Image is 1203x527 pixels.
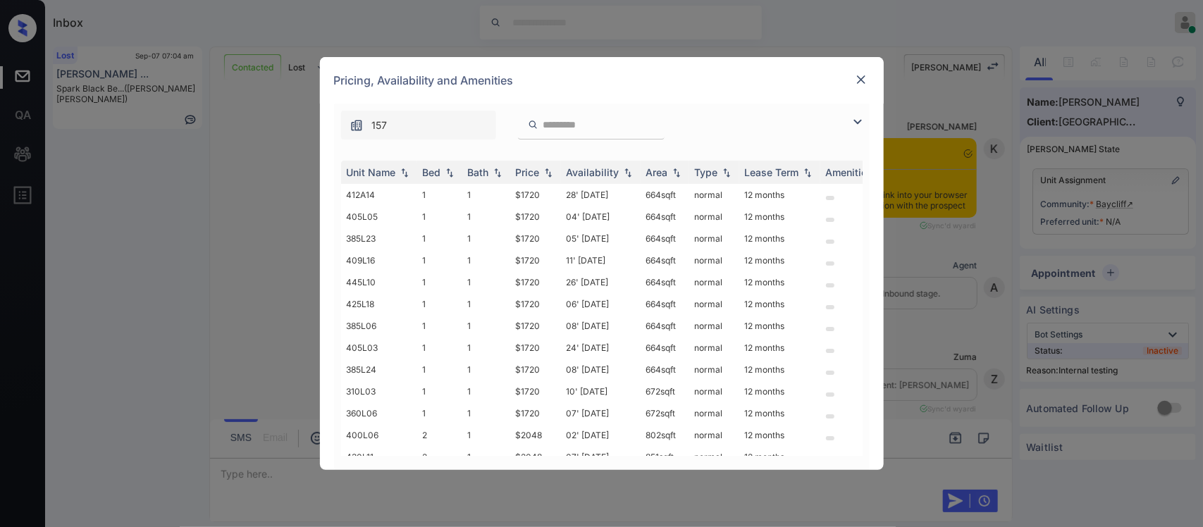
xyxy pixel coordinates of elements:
td: 24' [DATE] [561,337,641,359]
img: icon-zuma [528,118,538,131]
td: 664 sqft [641,206,689,228]
td: 664 sqft [641,293,689,315]
td: 425L18 [341,293,417,315]
div: Price [516,166,540,178]
td: 1 [417,206,462,228]
td: 1 [462,315,510,337]
td: 1 [462,380,510,402]
td: 445L10 [341,271,417,293]
td: 12 months [739,293,820,315]
img: sorting [397,168,412,178]
td: 851 sqft [641,446,689,468]
img: icon-zuma [849,113,866,130]
td: 405L05 [341,206,417,228]
td: 360L06 [341,402,417,424]
td: 1 [417,380,462,402]
td: 2 [417,446,462,468]
td: $1720 [510,293,561,315]
td: $1720 [510,249,561,271]
td: 1 [462,271,510,293]
td: 07' [DATE] [561,402,641,424]
td: 1 [462,446,510,468]
img: sorting [491,168,505,178]
td: 664 sqft [641,315,689,337]
td: 11' [DATE] [561,249,641,271]
td: 12 months [739,337,820,359]
td: 05' [DATE] [561,228,641,249]
td: 12 months [739,206,820,228]
img: icon-zuma [350,118,364,132]
td: 664 sqft [641,249,689,271]
div: Unit Name [347,166,396,178]
td: 385L24 [341,359,417,380]
td: $1720 [510,184,561,206]
td: 12 months [739,228,820,249]
td: 1 [417,228,462,249]
div: Bed [423,166,441,178]
td: 1 [417,249,462,271]
td: 08' [DATE] [561,315,641,337]
td: 1 [462,293,510,315]
td: $1720 [510,380,561,402]
td: 06' [DATE] [561,293,641,315]
td: 26' [DATE] [561,271,641,293]
td: normal [689,184,739,206]
td: 400L06 [341,424,417,446]
td: normal [689,228,739,249]
img: sorting [720,168,734,178]
td: 664 sqft [641,359,689,380]
td: $2048 [510,424,561,446]
td: 1 [417,337,462,359]
td: 1 [462,228,510,249]
td: 07' [DATE] [561,446,641,468]
td: 1 [462,424,510,446]
div: Lease Term [745,166,799,178]
td: 310L03 [341,380,417,402]
td: 1 [462,249,510,271]
td: 12 months [739,380,820,402]
div: Amenities [826,166,873,178]
td: $1720 [510,228,561,249]
td: $1720 [510,271,561,293]
td: normal [689,424,739,446]
td: 672 sqft [641,380,689,402]
td: $1720 [510,337,561,359]
td: 08' [DATE] [561,359,641,380]
td: 385L23 [341,228,417,249]
td: normal [689,293,739,315]
td: 1 [462,337,510,359]
div: Pricing, Availability and Amenities [320,57,884,104]
td: 405L03 [341,337,417,359]
td: 12 months [739,249,820,271]
td: 12 months [739,446,820,468]
td: normal [689,315,739,337]
td: 664 sqft [641,271,689,293]
td: normal [689,206,739,228]
td: 02' [DATE] [561,424,641,446]
td: 2 [417,424,462,446]
td: 1 [417,315,462,337]
td: 430L11 [341,446,417,468]
td: 664 sqft [641,337,689,359]
td: 12 months [739,424,820,446]
td: 28' [DATE] [561,184,641,206]
td: 1 [417,184,462,206]
td: $2048 [510,446,561,468]
img: close [854,73,868,87]
td: normal [689,337,739,359]
td: normal [689,359,739,380]
td: 1 [462,184,510,206]
td: 12 months [739,271,820,293]
div: Bath [468,166,489,178]
span: 157 [372,118,388,133]
td: 1 [417,271,462,293]
td: normal [689,446,739,468]
td: 672 sqft [641,402,689,424]
td: 12 months [739,359,820,380]
td: 1 [462,402,510,424]
td: 12 months [739,315,820,337]
td: normal [689,271,739,293]
img: sorting [443,168,457,178]
td: normal [689,402,739,424]
td: 12 months [739,184,820,206]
